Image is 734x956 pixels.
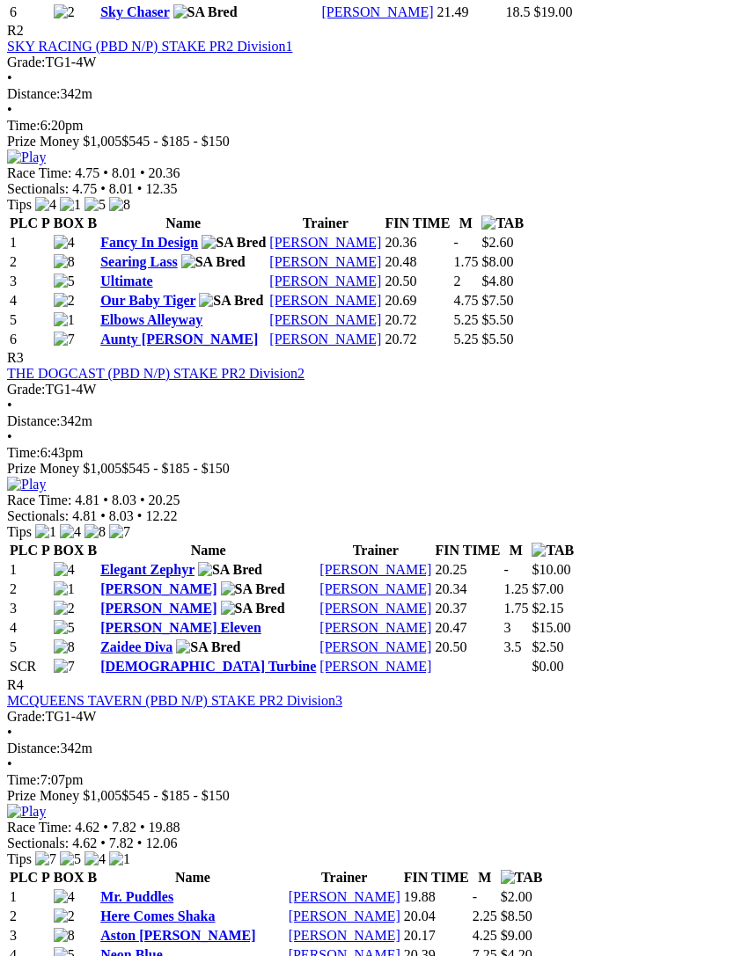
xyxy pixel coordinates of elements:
text: - [473,889,477,904]
span: 4.75 [75,165,99,180]
th: FIN TIME [434,542,501,559]
span: R4 [7,677,24,692]
span: 12.06 [145,836,177,850]
img: 5 [60,851,81,867]
span: $2.15 [532,601,563,616]
span: Grade: [7,55,46,69]
th: Name [99,215,267,232]
span: $10.00 [532,562,570,577]
span: • [7,756,12,771]
th: M [452,215,479,232]
td: 3 [9,273,51,290]
a: [PERSON_NAME] Eleven [100,620,261,635]
text: - [453,235,458,250]
span: BOX [54,215,84,230]
span: 12.22 [145,508,177,523]
div: TG1-4W [7,382,727,398]
img: 5 [54,274,75,289]
img: TAB [501,870,543,886]
span: • [103,493,108,507]
img: TAB [532,543,574,558]
a: [PERSON_NAME] [269,293,381,308]
th: FIN TIME [403,869,470,887]
td: 20.04 [403,908,470,925]
img: Play [7,150,46,165]
img: 5 [84,197,106,213]
span: P [41,870,50,885]
span: Distance: [7,741,60,755]
td: 19.88 [403,888,470,906]
a: [PERSON_NAME] [269,312,381,327]
div: 342m [7,413,727,429]
a: Mr. Puddles [100,889,173,904]
img: SA Bred [181,254,246,270]
span: $2.50 [532,639,563,654]
span: 8.03 [112,493,136,507]
td: SCR [9,658,51,675]
td: 20.50 [434,639,501,656]
span: $7.50 [481,293,513,308]
td: 2 [9,908,51,925]
span: • [100,508,106,523]
a: [PERSON_NAME] [269,332,381,347]
td: 20.72 [384,311,451,329]
span: Sectionals: [7,181,69,196]
td: 20.69 [384,292,451,310]
th: Trainer [288,869,401,887]
td: 1 [9,888,51,906]
span: Tips [7,197,32,212]
span: Race Time: [7,493,71,507]
img: 8 [84,524,106,540]
img: 8 [54,928,75,944]
div: 6:43pm [7,445,727,461]
a: Sky Chaser [100,4,169,19]
img: 2 [54,909,75,924]
img: 2 [54,293,75,309]
td: 20.48 [384,253,451,271]
a: Elegant Zephyr [100,562,195,577]
td: 1 [9,561,51,579]
text: 2 [453,274,460,288]
a: [PERSON_NAME] [289,909,400,923]
a: Searing Lass [100,254,178,269]
div: 7:07pm [7,772,727,788]
span: PLC [10,215,38,230]
span: $8.50 [501,909,532,923]
span: $5.50 [481,312,513,327]
img: SA Bred [176,639,240,655]
img: 1 [109,851,130,867]
img: TAB [481,215,524,231]
img: 4 [54,562,75,578]
span: B [87,870,97,885]
td: 6 [9,331,51,348]
span: • [103,820,108,835]
img: 8 [54,254,75,270]
div: Prize Money $1,005 [7,134,727,150]
th: FIN TIME [384,215,451,232]
span: Distance: [7,413,60,428]
td: 2 [9,580,51,598]
a: [PERSON_NAME] [319,581,431,596]
div: TG1-4W [7,55,727,70]
span: $8.00 [481,254,513,269]
span: 7.82 [112,820,136,835]
span: Grade: [7,382,46,397]
img: 7 [35,851,56,867]
span: • [7,70,12,85]
span: 8.01 [109,181,134,196]
td: 20.34 [434,580,501,598]
td: 3 [9,927,51,945]
a: [DEMOGRAPHIC_DATA] Turbine [100,659,316,674]
img: Play [7,804,46,820]
span: Race Time: [7,820,71,835]
a: Aunty [PERSON_NAME] [100,332,258,347]
span: B [87,215,97,230]
text: 18.5 [505,4,530,19]
span: PLC [10,870,38,885]
td: 20.17 [403,927,470,945]
span: 12.35 [145,181,177,196]
td: 20.25 [434,561,501,579]
span: • [7,429,12,444]
span: 4.62 [75,820,99,835]
span: Tips [7,524,32,539]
